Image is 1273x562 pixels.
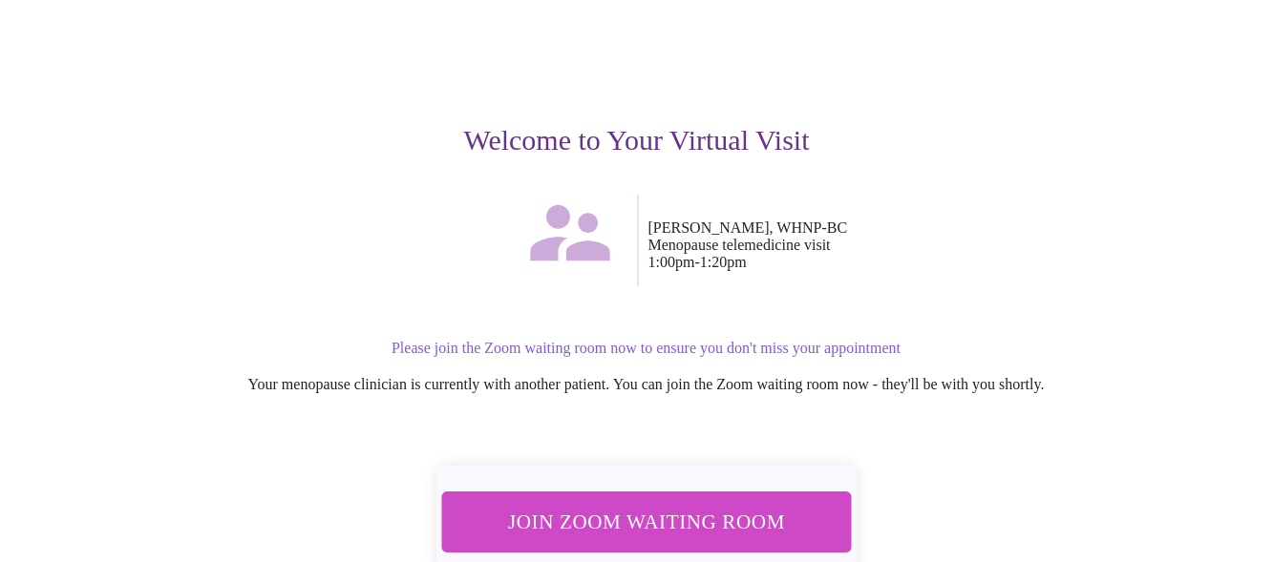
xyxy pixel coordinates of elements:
[648,219,1225,271] p: [PERSON_NAME], WHNP-BC Menopause telemedicine visit 1:00pm - 1:20pm
[68,340,1225,357] p: Please join the Zoom waiting room now to ensure you don't miss your appointment
[49,124,1225,156] h3: Welcome to Your Virtual Visit
[68,376,1225,393] p: Your menopause clinician is currently with another patient. You can join the Zoom waiting room no...
[465,504,827,539] span: Join Zoom Waiting Room
[439,491,852,552] button: Join Zoom Waiting Room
